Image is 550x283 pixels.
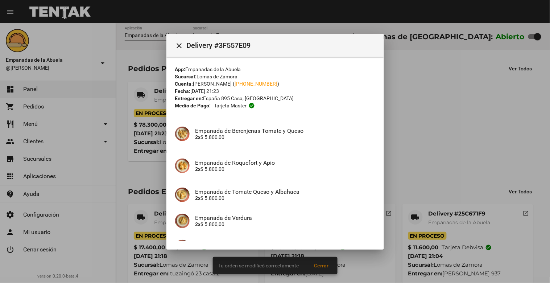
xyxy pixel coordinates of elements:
[175,214,190,228] img: 80da8329-9e11-41ab-9a6e-ba733f0c0218.jpg
[175,95,203,101] strong: Entregar en:
[175,240,190,254] img: 72c15bfb-ac41-4ae4-a4f2-82349035ab42.jpg
[195,241,375,247] h4: Empanada de Jamón y Queso
[175,102,211,109] strong: Medio de Pago:
[187,40,378,51] span: Delivery #3F557E09
[175,73,375,80] div: Lomas de Zamora
[235,81,278,87] a: [PHONE_NUMBER]
[248,102,255,109] mat-icon: check_circle
[172,38,187,53] button: Cerrar
[195,134,375,140] p: $ 5.800,00
[175,127,190,141] img: 4578203c-391b-4cb2-96d6-d19d736134f1.jpg
[195,188,375,195] h4: Empanada de Tomate Queso y Albahaca
[195,166,201,172] b: 2x
[195,221,375,227] p: $ 5.800,00
[195,221,201,227] b: 2x
[175,95,375,102] div: España 895 Casa, [GEOGRAPHIC_DATA]
[175,81,193,87] strong: Cuenta:
[175,41,184,50] mat-icon: Cerrar
[175,88,191,94] strong: Fecha:
[175,74,197,79] strong: Sucursal:
[175,80,375,87] div: [PERSON_NAME] ( )
[175,66,375,73] div: Empanadas de la Abuela
[175,188,190,202] img: b2392df3-fa09-40df-9618-7e8db6da82b5.jpg
[195,195,375,201] p: $ 5.800,00
[195,214,375,221] h4: Empanada de Verdura
[195,166,375,172] p: $ 5.800,00
[214,102,247,109] span: Tarjeta master
[195,134,201,140] b: 2x
[195,159,375,166] h4: Empanada de Roquefort y Apio
[195,195,201,201] b: 2x
[195,127,375,134] h4: Empanada de Berenjenas Tomate y Queso
[175,66,186,72] strong: App:
[175,87,375,95] div: [DATE] 21:23
[175,159,190,173] img: d59fadef-f63f-4083-8943-9e902174ec49.jpg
